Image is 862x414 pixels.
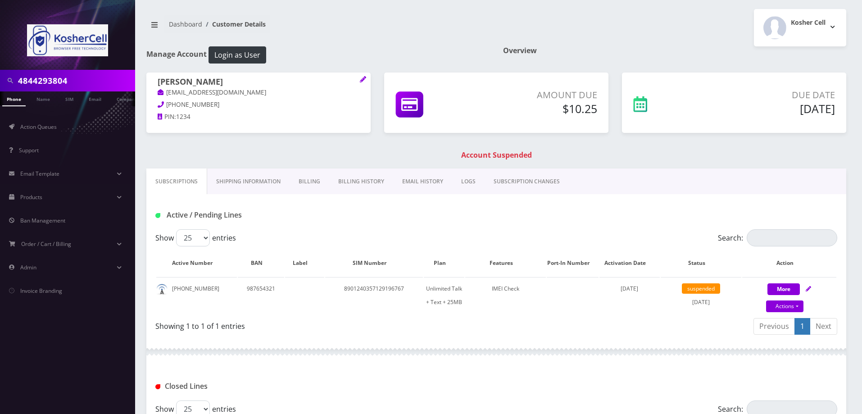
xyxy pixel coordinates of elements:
[20,217,65,224] span: Ban Management
[485,88,597,102] p: Amount Due
[146,46,490,64] h1: Manage Account
[19,146,39,154] span: Support
[766,300,803,312] a: Actions
[2,91,26,106] a: Phone
[503,46,846,55] h1: Overview
[621,285,638,292] span: [DATE]
[329,168,393,195] a: Billing History
[794,318,810,335] a: 1
[547,250,599,276] th: Port-In Number: activate to sort column ascending
[325,277,423,314] td: 8901240357129196767
[155,229,236,246] label: Show entries
[325,250,423,276] th: SIM Number: activate to sort column ascending
[754,9,846,46] button: Kosher Cell
[290,168,329,195] a: Billing
[465,250,546,276] th: Features: activate to sort column ascending
[18,72,133,89] input: Search in Company
[156,277,237,314] td: [PHONE_NUMBER]
[238,277,284,314] td: 987654321
[742,250,836,276] th: Action: activate to sort column ascending
[155,317,490,332] div: Showing 1 to 1 of 1 entries
[747,229,837,246] input: Search:
[61,91,78,105] a: SIM
[156,250,237,276] th: Active Number: activate to sort column ascending
[176,229,210,246] select: Showentries
[155,384,160,389] img: Closed Lines
[393,168,452,195] a: EMAIL HISTORY
[169,20,202,28] a: Dashboard
[682,283,720,294] span: suspended
[485,102,597,115] h5: $10.25
[20,264,36,271] span: Admin
[149,151,844,159] h1: Account Suspended
[155,382,374,391] h1: Closed Lines
[207,49,266,59] a: Login as User
[424,250,464,276] th: Plan: activate to sort column ascending
[485,168,569,195] a: SUBSCRIPTION CHANGES
[465,282,546,296] div: IMEI Check
[155,213,160,218] img: Active / Pending Lines
[20,193,42,201] span: Products
[146,168,207,195] a: Subscriptions
[238,250,284,276] th: BAN: activate to sort column ascending
[791,19,826,27] h2: Kosher Cell
[661,250,741,276] th: Status: activate to sort column ascending
[207,168,290,195] a: Shipping Information
[112,91,142,105] a: Company
[810,318,837,335] a: Next
[202,19,266,29] li: Customer Details
[156,284,168,295] img: default.png
[158,88,266,97] a: [EMAIL_ADDRESS][DOMAIN_NAME]
[599,250,660,276] th: Activation Date: activate to sort column ascending
[176,113,191,121] span: 1234
[158,113,176,122] a: PIN:
[705,88,835,102] p: Due Date
[20,170,59,177] span: Email Template
[21,240,71,248] span: Order / Cart / Billing
[32,91,54,105] a: Name
[209,46,266,64] button: Login as User
[20,123,57,131] span: Action Queues
[424,277,464,314] td: Unlimited Talk + Text + 25MB
[158,77,359,88] h1: [PERSON_NAME]
[767,283,800,295] button: More
[718,229,837,246] label: Search:
[84,91,106,105] a: Email
[166,100,219,109] span: [PHONE_NUMBER]
[155,211,374,219] h1: Active / Pending Lines
[452,168,485,195] a: LOGS
[146,15,490,41] nav: breadcrumb
[20,287,62,295] span: Invoice Branding
[705,102,835,115] h5: [DATE]
[27,24,108,56] img: KosherCell
[753,318,795,335] a: Previous
[661,277,741,314] td: [DATE]
[285,250,324,276] th: Label: activate to sort column ascending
